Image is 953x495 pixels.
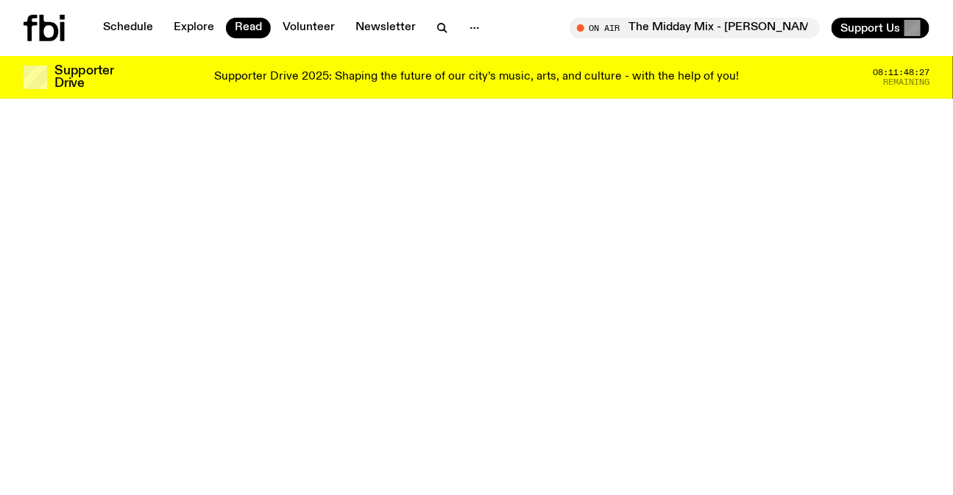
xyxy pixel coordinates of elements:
span: 08:11:48:27 [873,69,929,77]
a: Schedule [94,18,162,38]
a: Explore [165,18,223,38]
span: Support Us [840,21,900,35]
a: Read [226,18,271,38]
span: Remaining [883,78,929,86]
h3: Supporter Drive [54,65,113,90]
p: Supporter Drive 2025: Shaping the future of our city’s music, arts, and culture - with the help o... [214,71,739,84]
button: Support Us [832,18,929,38]
button: On AirThe Midday Mix - [PERSON_NAME] [570,18,820,38]
a: Volunteer [274,18,344,38]
a: Newsletter [347,18,425,38]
